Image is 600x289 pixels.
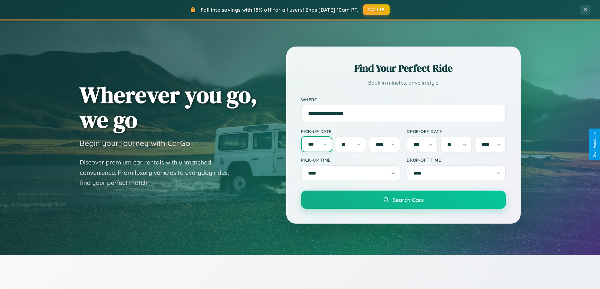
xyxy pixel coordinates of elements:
[80,157,237,188] p: Discover premium car rentals with unmatched convenience. From luxury vehicles to everyday rides, ...
[301,157,400,163] label: Pick-up Time
[592,132,597,157] div: Give Feedback
[392,196,424,203] span: Search Cars
[301,129,400,134] label: Pick-up Date
[363,4,390,15] button: FALL15
[407,129,506,134] label: Drop-off Date
[301,97,506,102] label: Where
[80,82,257,132] h1: Wherever you go, we go
[407,157,506,163] label: Drop-off Time
[80,138,190,148] h3: Begin your journey with CarGo
[301,78,506,87] p: Book in minutes, drive in style
[201,7,358,13] span: Fall into savings with 15% off for all users! Ends [DATE] 10am PT.
[301,191,506,209] button: Search Cars
[301,61,506,75] h2: Find Your Perfect Ride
